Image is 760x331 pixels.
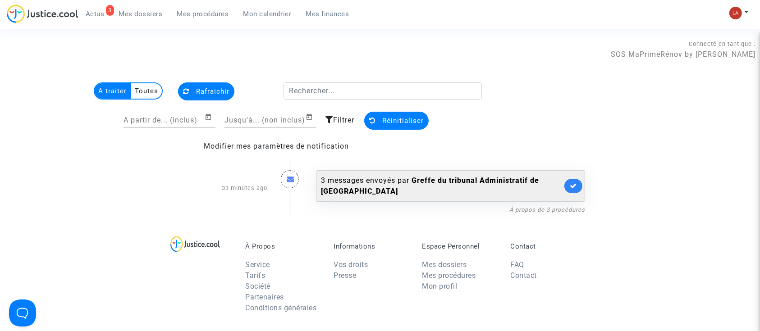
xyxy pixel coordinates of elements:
[196,87,229,95] span: Rafraichir
[382,117,424,125] span: Réinitialiser
[106,5,114,16] div: 3
[364,112,429,130] button: Réinitialiser
[422,282,457,290] a: Mon profil
[7,5,78,23] img: jc-logo.svg
[334,242,408,250] p: Informations
[510,271,537,280] a: Contact
[321,176,539,195] b: Greffe du tribunal Administratif de [GEOGRAPHIC_DATA]
[299,7,357,21] a: Mes finances
[9,299,36,326] iframe: Help Scout Beacon - Open
[422,271,476,280] a: Mes procédures
[422,242,497,250] p: Espace Personnel
[86,10,105,18] span: Actus
[422,260,467,269] a: Mes dossiers
[170,7,236,21] a: Mes procédures
[177,10,229,18] span: Mes procédures
[321,175,562,197] div: 3 messages envoyés par
[95,83,131,99] multi-toggle-item: A traiter
[131,83,162,99] multi-toggle-item: Toutes
[510,242,585,250] p: Contact
[78,7,112,21] a: 3Actus
[306,112,316,122] button: Open calendar
[245,282,270,290] a: Société
[243,10,292,18] span: Mon calendrier
[284,82,482,100] input: Rechercher...
[236,7,299,21] a: Mon calendrier
[334,260,368,269] a: Vos droits
[245,304,316,312] a: Conditions générales
[245,271,265,280] a: Tarifs
[245,260,270,269] a: Service
[689,41,755,47] span: Connecté en tant que :
[729,7,742,19] img: 3f9b7d9779f7b0ffc2b90d026f0682a9
[306,10,349,18] span: Mes finances
[178,82,234,100] button: Rafraichir
[334,271,356,280] a: Presse
[245,293,284,301] a: Partenaires
[168,161,274,215] div: 33 minutes ago
[509,206,585,213] a: À propos de 3 procédures
[245,242,320,250] p: À Propos
[333,116,354,124] span: Filtrer
[112,7,170,21] a: Mes dossiers
[119,10,163,18] span: Mes dossiers
[510,260,524,269] a: FAQ
[205,112,215,122] button: Open calendar
[204,142,349,150] a: Modifier mes paramètres de notification
[170,236,220,252] img: logo-lg.svg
